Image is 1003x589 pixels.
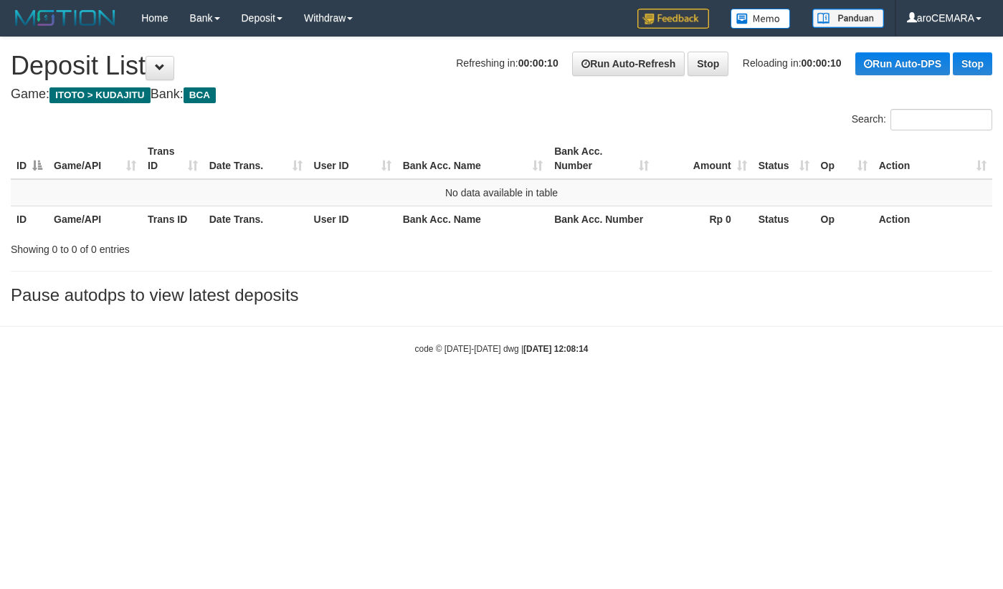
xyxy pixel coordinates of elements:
th: ID [11,206,48,232]
strong: [DATE] 12:08:14 [523,344,588,354]
th: Bank Acc. Number: activate to sort column ascending [548,138,655,179]
th: Bank Acc. Number [548,206,655,232]
th: User ID [308,206,397,232]
strong: 00:00:10 [802,57,842,69]
a: Stop [953,52,992,75]
span: Reloading in: [743,57,842,69]
th: ID: activate to sort column descending [11,138,48,179]
th: Trans ID: activate to sort column ascending [142,138,204,179]
a: Run Auto-DPS [855,52,950,75]
th: Game/API: activate to sort column ascending [48,138,142,179]
strong: 00:00:10 [518,57,558,69]
th: Trans ID [142,206,204,232]
img: Feedback.jpg [637,9,709,29]
th: Status [753,206,815,232]
img: panduan.png [812,9,884,28]
small: code © [DATE]-[DATE] dwg | [415,344,589,354]
h4: Game: Bank: [11,87,992,102]
th: Op: activate to sort column ascending [815,138,873,179]
th: Bank Acc. Name: activate to sort column ascending [397,138,548,179]
th: Date Trans.: activate to sort column ascending [204,138,308,179]
input: Search: [890,109,992,130]
th: Game/API [48,206,142,232]
h3: Pause autodps to view latest deposits [11,286,992,305]
h1: Deposit List [11,52,992,80]
th: Action [873,206,992,232]
th: User ID: activate to sort column ascending [308,138,397,179]
th: Status: activate to sort column ascending [753,138,815,179]
label: Search: [852,109,992,130]
th: Rp 0 [655,206,752,232]
span: Refreshing in: [456,57,558,69]
img: MOTION_logo.png [11,7,120,29]
td: No data available in table [11,179,992,206]
th: Action: activate to sort column ascending [873,138,992,179]
img: Button%20Memo.svg [731,9,791,29]
th: Amount: activate to sort column ascending [655,138,752,179]
div: Showing 0 to 0 of 0 entries [11,236,407,257]
th: Date Trans. [204,206,308,232]
th: Op [815,206,873,232]
span: ITOTO > KUDAJITU [49,87,151,103]
a: Run Auto-Refresh [572,52,685,76]
span: BCA [184,87,216,103]
a: Stop [688,52,728,76]
th: Bank Acc. Name [397,206,548,232]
